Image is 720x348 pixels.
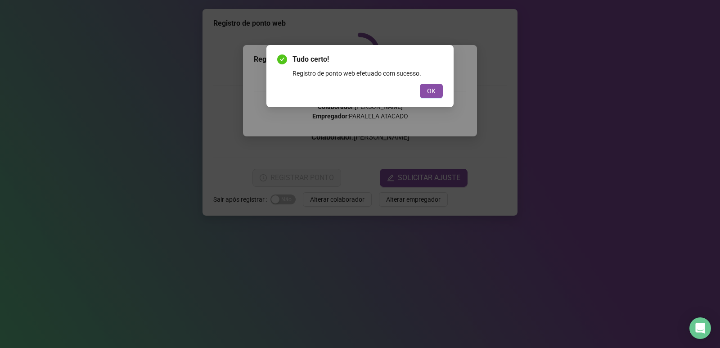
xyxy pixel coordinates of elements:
[420,84,443,98] button: OK
[292,54,443,65] span: Tudo certo!
[427,86,436,96] span: OK
[277,54,287,64] span: check-circle
[292,68,443,78] div: Registro de ponto web efetuado com sucesso.
[689,317,711,339] div: Open Intercom Messenger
